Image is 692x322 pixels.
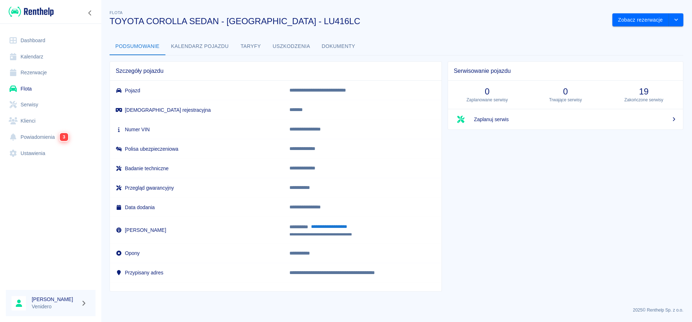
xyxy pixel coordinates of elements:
span: Serwisowanie pojazdu [454,67,677,75]
a: Powiadomienia3 [6,129,96,145]
button: Zobacz rezerwacje [612,13,669,27]
button: Taryfy [235,38,267,55]
h6: Przegląd gwarancyjny [116,184,278,191]
a: Klienci [6,113,96,129]
p: Zakończone serwisy [611,97,677,103]
h3: TOYOTA COROLLA SEDAN - [GEOGRAPHIC_DATA] - LU416LC [110,16,607,26]
p: Venidero [32,303,78,310]
a: Zaplanuj serwis [448,109,683,129]
a: Kalendarz [6,49,96,65]
button: Podsumowanie [110,38,165,55]
a: Serwisy [6,97,96,113]
h3: 0 [454,87,520,97]
p: Zaplanowane serwisy [454,97,520,103]
h6: Opony [116,250,278,257]
p: 2025 © Renthelp Sp. z o.o. [110,307,683,313]
button: Dokumenty [316,38,361,55]
h6: [PERSON_NAME] [32,296,78,303]
span: Zaplanuj serwis [474,116,677,123]
span: Flota [110,10,123,15]
img: Renthelp logo [9,6,54,18]
h6: [PERSON_NAME] [116,226,278,234]
h3: 0 [532,87,599,97]
a: Renthelp logo [6,6,54,18]
a: 0Trwające serwisy [526,81,604,109]
a: Dashboard [6,32,96,49]
a: 19Zakończone serwisy [605,81,683,109]
a: Ustawienia [6,145,96,162]
h6: Pojazd [116,87,278,94]
a: Rezerwacje [6,65,96,81]
h6: Przypisany adres [116,269,278,276]
a: 0Zaplanowane serwisy [448,81,526,109]
h6: Data dodania [116,204,278,211]
a: Flota [6,81,96,97]
span: Szczegóły pojazdu [116,67,436,75]
p: Trwające serwisy [532,97,599,103]
h6: [DEMOGRAPHIC_DATA] rejestracyjna [116,106,278,114]
button: Uszkodzenia [267,38,316,55]
button: Zwiń nawigację [85,8,96,18]
h6: Badanie techniczne [116,165,278,172]
h6: Numer VIN [116,126,278,133]
span: 3 [60,133,68,141]
h6: Polisa ubezpieczeniowa [116,145,278,153]
h3: 19 [611,87,677,97]
button: drop-down [669,13,683,27]
button: Kalendarz pojazdu [165,38,235,55]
